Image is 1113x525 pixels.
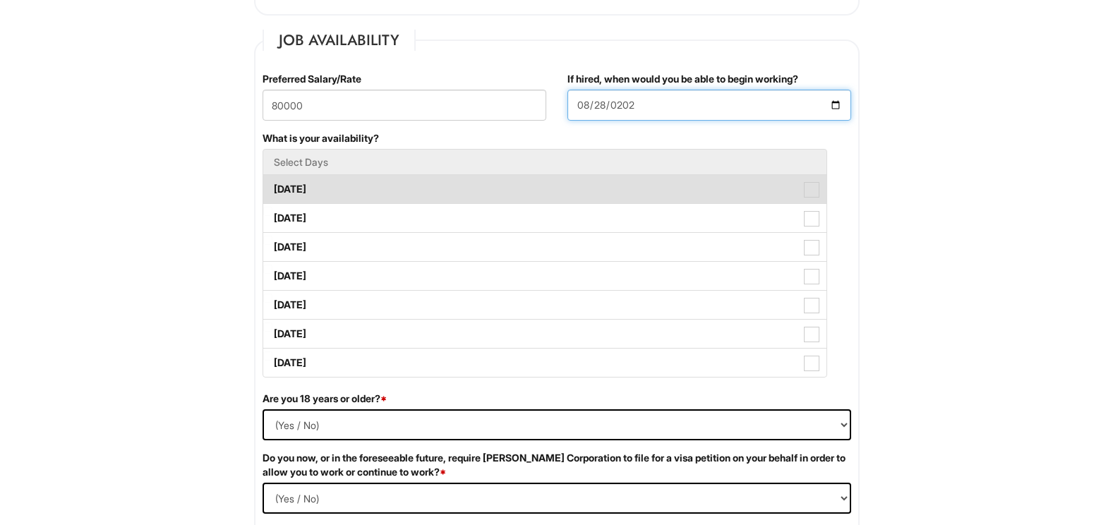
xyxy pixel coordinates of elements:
[567,72,798,86] label: If hired, when would you be able to begin working?
[263,131,379,145] label: What is your availability?
[263,233,826,261] label: [DATE]
[263,90,546,121] input: Preferred Salary/Rate
[263,349,826,377] label: [DATE]
[263,451,851,479] label: Do you now, or in the foreseeable future, require [PERSON_NAME] Corporation to file for a visa pe...
[263,392,387,406] label: Are you 18 years or older?
[263,483,851,514] select: (Yes / No)
[263,409,851,440] select: (Yes / No)
[263,262,826,290] label: [DATE]
[263,72,361,86] label: Preferred Salary/Rate
[263,291,826,319] label: [DATE]
[274,157,816,167] h5: Select Days
[263,175,826,203] label: [DATE]
[263,204,826,232] label: [DATE]
[263,30,416,51] legend: Job Availability
[263,320,826,348] label: [DATE]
